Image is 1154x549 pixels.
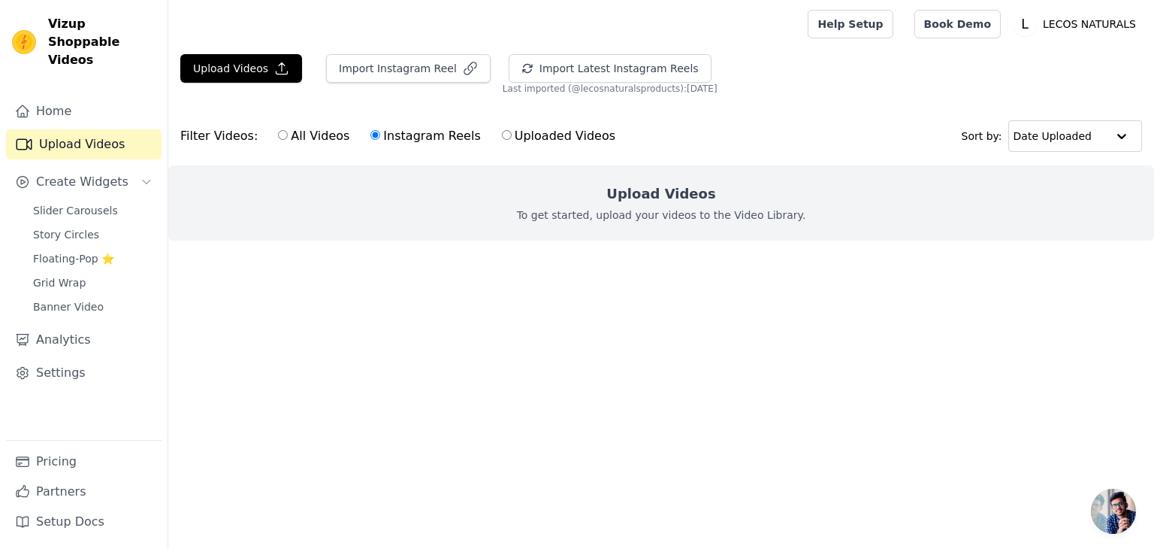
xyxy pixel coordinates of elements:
button: Import Instagram Reel [326,54,491,83]
p: LECOS NATURALS [1037,11,1142,38]
input: All Videos [278,130,288,140]
label: Instagram Reels [370,126,481,146]
div: Sort by: [962,120,1143,152]
div: Filter Videos: [180,119,624,153]
a: Book Demo [914,10,1001,38]
a: Partners [6,477,162,507]
span: Banner Video [33,299,104,314]
a: Pricing [6,447,162,477]
a: Settings [6,358,162,388]
a: Floating-Pop ⭐ [24,248,162,269]
a: Setup Docs [6,507,162,537]
span: Floating-Pop ⭐ [33,251,114,266]
span: Create Widgets [36,173,128,191]
span: Grid Wrap [33,275,86,290]
button: Create Widgets [6,167,162,197]
a: Help Setup [808,10,893,38]
label: Uploaded Videos [501,126,616,146]
a: Slider Carousels [24,200,162,221]
button: L LECOS NATURALS [1013,11,1142,38]
a: Story Circles [24,224,162,245]
button: Import Latest Instagram Reels [509,54,711,83]
div: Open chat [1091,489,1136,534]
label: All Videos [277,126,350,146]
span: Slider Carousels [33,203,118,218]
span: Last imported (@ lecosnaturalsproducts ): [DATE] [503,83,717,95]
input: Instagram Reels [370,130,380,140]
text: L [1021,17,1029,32]
button: Upload Videos [180,54,302,83]
img: Vizup [12,30,36,54]
a: Upload Videos [6,129,162,159]
span: Story Circles [33,227,99,242]
span: Vizup Shoppable Videos [48,15,156,69]
h2: Upload Videos [606,184,715,205]
a: Grid Wrap [24,272,162,293]
a: Banner Video [24,296,162,317]
a: Home [6,96,162,126]
a: Analytics [6,325,162,355]
p: To get started, upload your videos to the Video Library. [517,208,806,223]
input: Uploaded Videos [502,130,512,140]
